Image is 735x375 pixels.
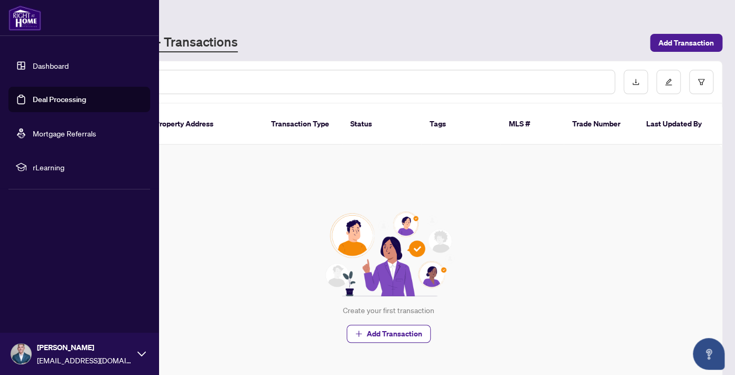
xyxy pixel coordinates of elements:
span: Add Transaction [367,325,422,342]
img: Null State Icon [321,212,457,296]
span: download [632,78,639,86]
a: Mortgage Referrals [33,129,96,138]
div: Create your first transaction [343,305,434,316]
button: filter [689,70,713,94]
button: Add Transaction [347,325,431,343]
span: [EMAIL_ADDRESS][DOMAIN_NAME] [37,354,132,366]
span: rLearning [33,161,143,173]
img: logo [8,5,41,31]
button: download [624,70,648,94]
span: plus [355,330,362,337]
th: Status [342,104,421,145]
span: filter [697,78,705,86]
button: edit [656,70,681,94]
th: Property Address [146,104,263,145]
span: Add Transaction [658,34,714,51]
img: Profile Icon [11,344,31,364]
span: edit [665,78,672,86]
span: [PERSON_NAME] [37,342,132,353]
th: Tags [421,104,500,145]
th: Last Updated By [638,104,717,145]
th: Transaction Type [263,104,342,145]
button: Open asap [693,338,724,370]
button: Add Transaction [650,34,722,52]
a: Dashboard [33,61,69,70]
th: MLS # [500,104,564,145]
th: Trade Number [564,104,638,145]
a: Deal Processing [33,95,86,104]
